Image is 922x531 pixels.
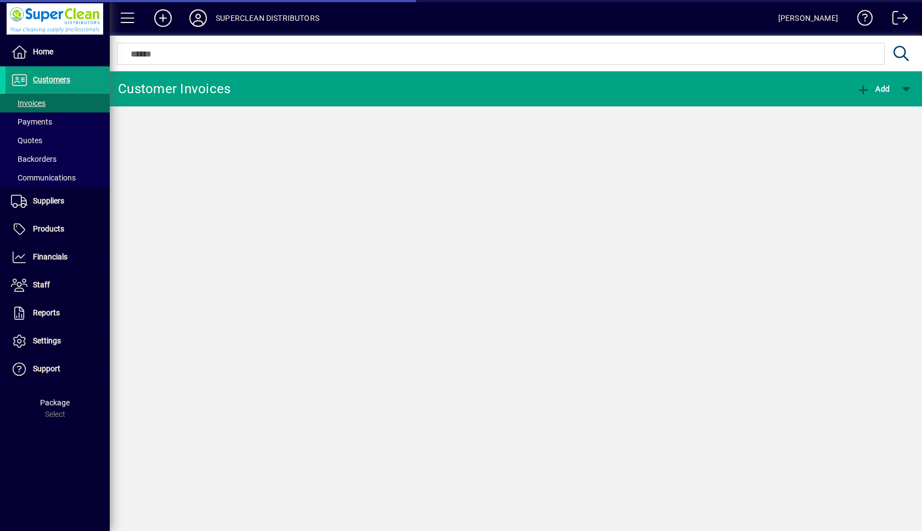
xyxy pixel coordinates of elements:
[5,131,110,150] a: Quotes
[5,94,110,112] a: Invoices
[33,280,50,289] span: Staff
[33,47,53,56] span: Home
[181,8,216,28] button: Profile
[11,173,76,182] span: Communications
[5,112,110,131] a: Payments
[40,398,70,407] span: Package
[33,224,64,233] span: Products
[5,327,110,355] a: Settings
[5,355,110,383] a: Support
[5,244,110,271] a: Financials
[33,364,60,373] span: Support
[11,155,57,163] span: Backorders
[884,2,908,38] a: Logout
[145,8,181,28] button: Add
[11,99,46,108] span: Invoices
[11,117,52,126] span: Payments
[33,252,68,261] span: Financials
[5,216,110,243] a: Products
[33,308,60,317] span: Reports
[33,336,61,345] span: Settings
[216,9,319,27] div: SUPERCLEAN DISTRIBUTORS
[33,75,70,84] span: Customers
[33,196,64,205] span: Suppliers
[5,300,110,327] a: Reports
[5,168,110,187] a: Communications
[5,272,110,299] a: Staff
[5,38,110,66] a: Home
[849,2,873,38] a: Knowledge Base
[5,150,110,168] a: Backorders
[5,188,110,215] a: Suppliers
[857,84,890,93] span: Add
[854,79,892,99] button: Add
[118,80,231,98] div: Customer Invoices
[11,136,42,145] span: Quotes
[778,9,838,27] div: [PERSON_NAME]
